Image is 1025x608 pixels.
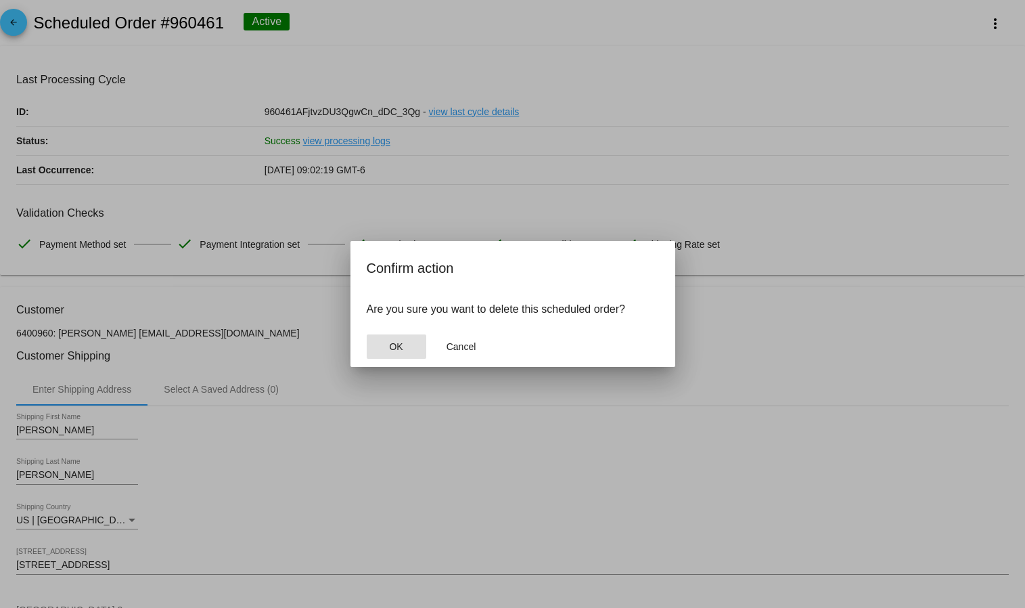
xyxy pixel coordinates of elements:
[447,341,476,352] span: Cancel
[389,341,403,352] span: OK
[367,334,426,359] button: Close dialog
[367,257,659,279] h2: Confirm action
[367,303,659,316] p: Are you sure you want to delete this scheduled order?
[432,334,491,359] button: Close dialog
